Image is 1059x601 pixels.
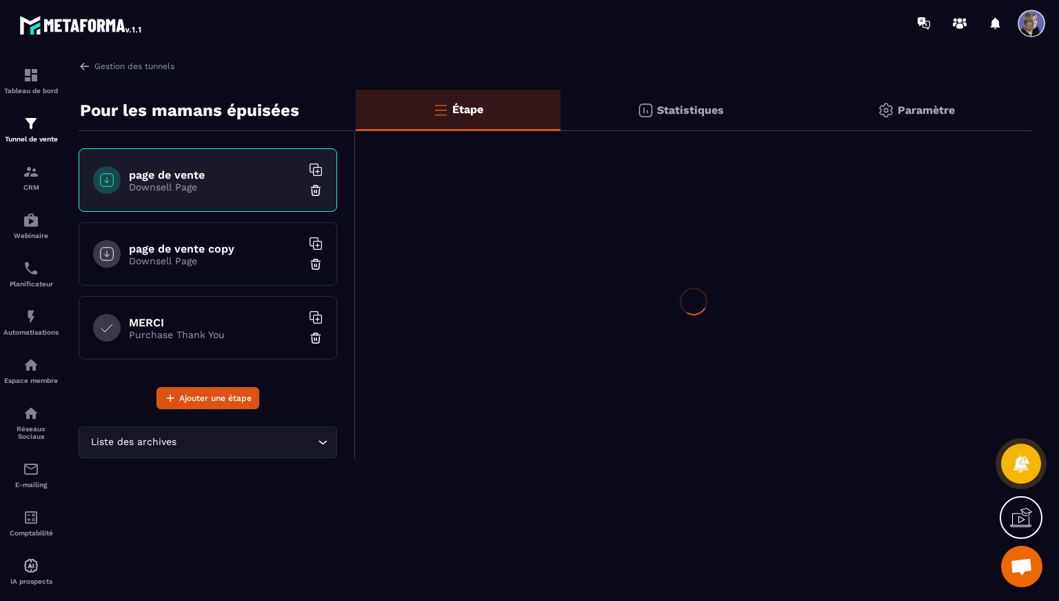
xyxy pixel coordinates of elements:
[3,298,59,346] a: automationsautomationsAutomatisations
[23,558,39,574] img: automations
[3,328,59,336] p: Automatisations
[88,435,179,450] span: Liste des archives
[129,255,301,266] p: Downsell Page
[129,168,301,181] h6: page de vente
[3,280,59,288] p: Planificateur
[3,201,59,250] a: automationsautomationsWebinaire
[3,250,59,298] a: schedulerschedulerPlanificateur
[179,435,314,450] input: Search for option
[309,331,323,345] img: trash
[129,316,301,329] h6: MERCI
[3,184,59,191] p: CRM
[452,103,483,116] p: Étape
[129,181,301,193] p: Downsell Page
[23,357,39,373] img: automations
[79,426,337,458] div: Search for option
[157,387,259,409] button: Ajouter une étape
[79,60,174,72] a: Gestion des tunnels
[878,102,894,119] img: setting-gr.5f69749f.svg
[3,529,59,537] p: Comptabilité
[80,97,299,124] p: Pour les mamans épuisées
[23,509,39,526] img: accountant
[3,499,59,547] a: accountantaccountantComptabilité
[3,87,59,95] p: Tableau de bord
[309,257,323,271] img: trash
[23,67,39,83] img: formation
[3,105,59,153] a: formationformationTunnel de vente
[3,153,59,201] a: formationformationCRM
[637,102,654,119] img: stats.20deebd0.svg
[129,329,301,340] p: Purchase Thank You
[3,135,59,143] p: Tunnel de vente
[129,242,301,255] h6: page de vente copy
[23,461,39,477] img: email
[23,405,39,422] img: social-network
[432,101,449,118] img: bars-o.4a397970.svg
[309,184,323,197] img: trash
[3,232,59,239] p: Webinaire
[179,391,252,405] span: Ajouter une étape
[23,308,39,325] img: automations
[23,212,39,228] img: automations
[1001,546,1042,587] a: Ouvrir le chat
[3,425,59,440] p: Réseaux Sociaux
[79,60,91,72] img: arrow
[19,12,143,37] img: logo
[3,57,59,105] a: formationformationTableau de bord
[23,260,39,277] img: scheduler
[23,164,39,180] img: formation
[3,395,59,451] a: social-networksocial-networkRéseaux Sociaux
[657,104,724,117] p: Statistiques
[3,481,59,489] p: E-mailing
[3,377,59,384] p: Espace membre
[3,578,59,585] p: IA prospects
[898,104,955,117] p: Paramètre
[23,115,39,132] img: formation
[3,451,59,499] a: emailemailE-mailing
[3,346,59,395] a: automationsautomationsEspace membre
